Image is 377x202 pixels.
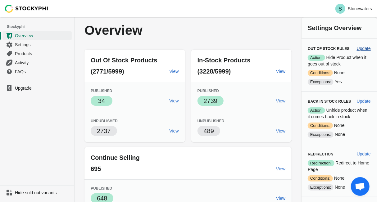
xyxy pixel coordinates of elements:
[91,68,124,75] span: (2771/5999)
[15,60,70,66] span: Activity
[308,175,371,182] p: None
[308,25,361,31] span: Settings Overview
[308,160,371,173] p: Redirect to Home Page
[91,186,112,191] span: Published
[274,95,288,106] a: View
[204,97,218,104] span: 2739
[2,58,72,67] a: Activity
[308,123,333,129] span: Conditions:
[2,188,72,197] a: Hide sold out variants
[15,33,70,39] span: Overview
[308,54,371,67] p: Hide Product when it goes out of stock
[170,69,179,74] span: View
[354,148,373,159] button: Update
[308,131,371,138] p: None
[170,98,179,103] span: View
[170,128,179,133] span: View
[274,66,288,77] a: View
[308,99,352,104] h3: Back in Stock Rules
[357,46,371,51] span: Update
[198,89,219,93] span: Published
[308,107,371,120] p: Unhide product when it comes back in stock
[333,2,375,15] button: Avatar with initials SStonewaters
[91,154,140,161] span: Continue Selling
[308,122,371,129] p: None
[308,79,371,85] p: Yes
[308,175,333,182] span: Conditions:
[5,5,48,13] img: Stockyphi
[204,127,214,135] p: 489
[308,184,334,191] span: Exceptions:
[2,49,72,58] a: Products
[15,85,70,91] span: Upgrade
[2,31,72,40] a: Overview
[198,68,231,75] span: (3228/5999)
[335,4,345,14] span: Avatar with initials S
[2,67,72,76] a: FAQs
[2,40,72,49] a: Settings
[308,79,334,85] span: Exceptions:
[308,184,371,191] p: None
[15,69,70,75] span: FAQs
[15,51,70,57] span: Products
[339,6,342,11] text: S
[167,66,181,77] a: View
[354,43,373,54] button: Update
[308,70,333,76] span: Conditions:
[98,97,105,104] span: 34
[308,46,352,51] h3: Out of Stock Rules
[274,125,288,137] a: View
[274,163,288,174] a: View
[7,24,74,30] span: Stockyphi
[276,128,285,133] span: View
[308,132,334,138] span: Exceptions:
[198,119,225,123] span: Unpublished
[276,98,285,103] span: View
[348,6,372,11] p: Stonewaters
[276,69,285,74] span: View
[357,99,371,104] span: Update
[84,24,215,37] p: Overview
[2,84,72,92] a: Upgrade
[167,95,181,106] a: View
[15,42,70,48] span: Settings
[276,196,285,201] span: View
[308,55,325,61] span: Action:
[91,57,157,64] span: Out Of Stock Products
[97,128,111,134] span: 2737
[167,125,181,137] a: View
[97,195,107,202] span: 648
[91,89,112,93] span: Published
[15,190,70,196] span: Hide sold out variants
[308,107,325,114] span: Action:
[91,165,101,172] span: 695
[308,70,371,76] p: None
[354,96,373,107] button: Update
[308,160,334,166] span: Redirection:
[276,166,285,171] span: View
[91,119,118,123] span: Unpublished
[198,57,251,64] span: In-Stock Products
[308,152,352,157] h3: Redirection
[351,177,370,196] div: Open chat
[357,151,371,156] span: Update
